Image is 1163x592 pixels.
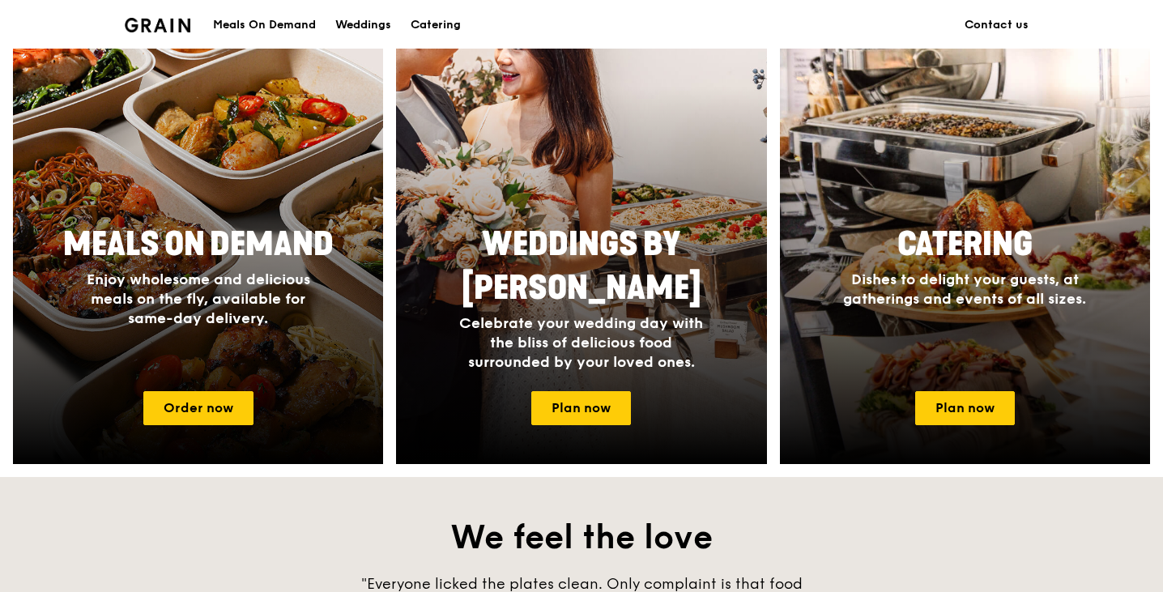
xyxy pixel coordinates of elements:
[335,1,391,49] div: Weddings
[897,225,1033,264] span: Catering
[213,1,316,49] div: Meals On Demand
[955,1,1038,49] a: Contact us
[87,270,310,327] span: Enjoy wholesome and delicious meals on the fly, available for same-day delivery.
[915,391,1015,425] a: Plan now
[462,225,701,308] span: Weddings by [PERSON_NAME]
[459,314,703,371] span: Celebrate your wedding day with the bliss of delicious food surrounded by your loved ones.
[63,225,334,264] span: Meals On Demand
[843,270,1086,308] span: Dishes to delight your guests, at gatherings and events of all sizes.
[143,391,253,425] a: Order now
[411,1,461,49] div: Catering
[401,1,471,49] a: Catering
[326,1,401,49] a: Weddings
[531,391,631,425] a: Plan now
[125,18,190,32] img: Grain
